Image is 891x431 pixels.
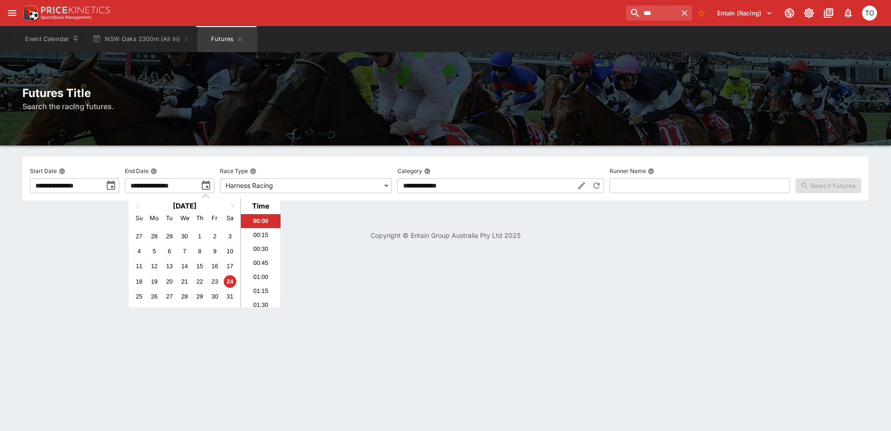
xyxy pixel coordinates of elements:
div: Choose Thursday, May 15th, 2025 [193,260,206,272]
button: Thomas OConnor [859,3,880,23]
div: Choose Tuesday, May 20th, 2025 [163,275,176,288]
h2: Futures Title [22,86,869,100]
div: Choose Wednesday, May 28th, 2025 [178,290,191,303]
p: Race Type [220,167,248,175]
button: Previous Month [130,199,144,214]
button: Event Calendar [20,26,85,52]
div: Choose Friday, May 2nd, 2025 [208,230,221,243]
div: Choose Sunday, May 25th, 2025 [133,290,145,303]
ul: Time [241,214,281,307]
button: Race Type [250,168,256,174]
button: Start Date [59,168,65,174]
li: 01:00 [241,270,281,284]
div: Thursday [193,212,206,224]
h6: Search the racing futures. [22,101,869,112]
div: Choose Monday, May 5th, 2025 [148,245,161,257]
div: Choose Saturday, May 31st, 2025 [224,290,236,303]
div: Choose Thursday, May 22nd, 2025 [193,275,206,288]
button: Reset Category to All Racing [589,178,604,193]
div: Choose Thursday, May 29th, 2025 [193,290,206,303]
li: 01:30 [241,298,281,312]
img: Sportsbook Management [41,15,91,20]
button: toggle date time picker [103,177,119,194]
div: Choose Sunday, May 11th, 2025 [133,260,145,272]
p: End Date [125,167,149,175]
div: Choose Saturday, May 17th, 2025 [224,260,236,272]
div: Harness Racing [220,178,392,193]
p: Start Date [30,167,57,175]
div: Wednesday [178,212,191,224]
button: Select Tenant [712,6,778,21]
div: Choose Tuesday, April 29th, 2025 [163,230,176,243]
button: Futures [198,26,257,52]
div: Choose Sunday, May 4th, 2025 [133,245,145,257]
li: 00:00 [241,214,281,228]
p: Runner Name [610,167,646,175]
img: PriceKinetics [41,7,110,14]
div: Choose Tuesday, May 13th, 2025 [163,260,176,272]
input: search [626,6,677,21]
div: Choose Sunday, May 18th, 2025 [133,275,145,288]
div: Time [243,202,278,210]
img: PriceKinetics Logo [21,4,39,22]
div: Choose Sunday, April 27th, 2025 [133,230,145,243]
button: Edit Category [574,178,589,193]
li: 01:15 [241,284,281,298]
div: Month May, 2025 [131,229,237,304]
div: Choose Saturday, May 10th, 2025 [224,245,236,257]
div: Saturday [224,212,236,224]
div: Choose Monday, April 28th, 2025 [148,230,161,243]
div: Choose Thursday, May 1st, 2025 [193,230,206,243]
div: Choose Friday, May 30th, 2025 [208,290,221,303]
button: open drawer [4,5,21,21]
div: Choose Monday, May 12th, 2025 [148,260,161,272]
div: Choose Monday, May 19th, 2025 [148,275,161,288]
button: NSW Oaks 2300m (All In) [87,26,196,52]
div: Choose Saturday, May 24th, 2025 [224,275,236,288]
div: Choose Wednesday, May 7th, 2025 [178,245,191,257]
li: 00:30 [241,242,281,256]
button: Category [424,168,431,174]
div: Choose Friday, May 9th, 2025 [208,245,221,257]
button: Connected to PK [781,5,798,21]
div: Choose Date and Time [129,198,280,307]
button: No Bookmarks [694,6,709,21]
button: Next Month [226,199,240,214]
div: Choose Friday, May 23rd, 2025 [208,275,221,288]
button: End Date [151,168,157,174]
p: Category [398,167,422,175]
div: Choose Friday, May 16th, 2025 [208,260,221,272]
div: Choose Wednesday, April 30th, 2025 [178,230,191,243]
div: Thomas OConnor [862,6,877,21]
li: 00:15 [241,228,281,242]
button: toggle date time picker [198,177,214,194]
div: Choose Monday, May 26th, 2025 [148,290,161,303]
div: Monday [148,212,161,224]
div: Tuesday [163,212,176,224]
div: Choose Saturday, May 3rd, 2025 [224,230,236,243]
h2: [DATE] [129,202,240,210]
div: Choose Tuesday, May 27th, 2025 [163,290,176,303]
button: Documentation [820,5,837,21]
button: Notifications [840,5,857,21]
div: Friday [208,212,221,224]
button: Toggle light/dark mode [801,5,817,21]
div: Choose Wednesday, May 21st, 2025 [178,275,191,288]
button: Runner Name [648,168,654,174]
div: Choose Thursday, May 8th, 2025 [193,245,206,257]
div: Choose Tuesday, May 6th, 2025 [163,245,176,257]
li: 00:45 [241,256,281,270]
div: Sunday [133,212,145,224]
div: Choose Wednesday, May 14th, 2025 [178,260,191,272]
